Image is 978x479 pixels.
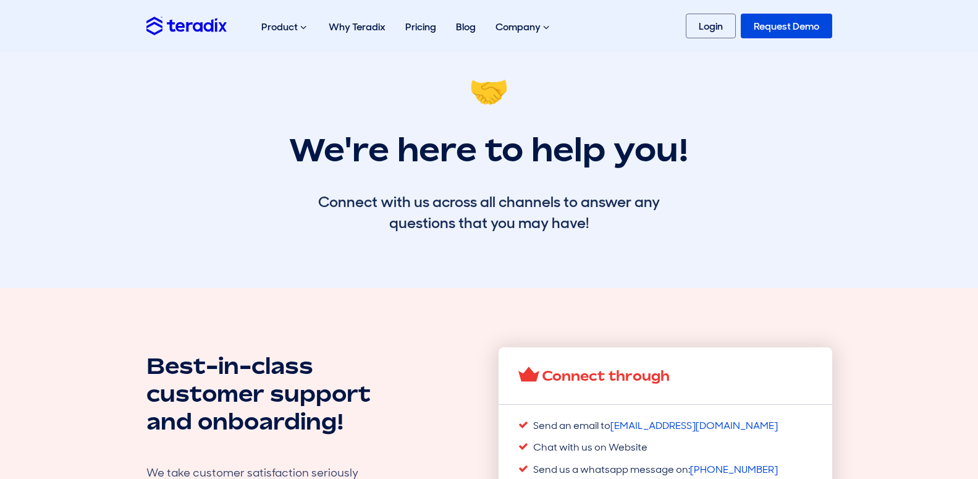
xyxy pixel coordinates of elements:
[486,7,562,47] div: Company
[146,352,394,435] h2: Best-in-class customer support and onboarding!
[284,72,695,107] h1: 🤝
[395,7,446,46] a: Pricing
[686,14,736,38] a: Login
[316,192,662,233] div: Connect with us across all channels to answer any questions that you may have!
[284,132,695,167] h1: We're here to help you!
[741,14,832,38] a: Request Demo
[513,420,817,431] li: Send an email to
[513,441,817,453] li: Chat with us on Website
[896,397,961,462] iframe: Chatbot
[251,7,319,47] div: Product
[690,464,778,475] a: [PHONE_NUMBER]
[610,420,778,431] a: [EMAIL_ADDRESS][DOMAIN_NAME]
[446,7,486,46] a: Blog
[499,347,832,405] h3: Connect through
[146,17,227,35] img: Teradix logo
[319,7,395,46] a: Why Teradix
[513,464,817,475] li: Send us a whatsapp message on:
